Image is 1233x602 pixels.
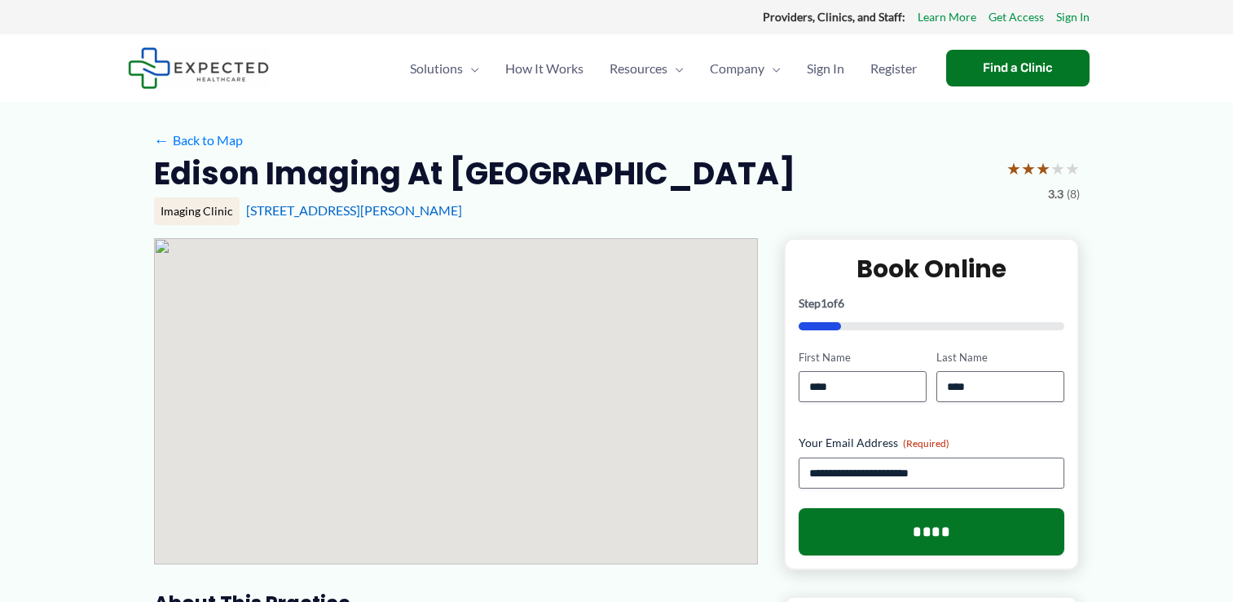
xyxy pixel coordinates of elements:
span: Register [870,40,917,97]
a: Register [857,40,930,97]
a: Sign In [794,40,857,97]
span: 6 [838,296,844,310]
label: Your Email Address [799,435,1065,451]
nav: Primary Site Navigation [397,40,930,97]
a: Sign In [1056,7,1090,28]
span: ← [154,132,170,148]
a: Learn More [918,7,976,28]
a: SolutionsMenu Toggle [397,40,492,97]
span: ★ [1050,153,1065,184]
span: ★ [1036,153,1050,184]
span: Solutions [410,40,463,97]
span: Company [710,40,764,97]
span: ★ [1021,153,1036,184]
a: How It Works [492,40,597,97]
a: ←Back to Map [154,128,243,153]
span: Menu Toggle [667,40,684,97]
span: ★ [1006,153,1021,184]
p: Step of [799,298,1065,309]
a: [STREET_ADDRESS][PERSON_NAME] [246,202,462,218]
span: Menu Toggle [764,40,781,97]
a: ResourcesMenu Toggle [597,40,697,97]
span: 1 [821,296,827,310]
h2: Edison Imaging at [GEOGRAPHIC_DATA] [154,153,795,193]
span: How It Works [505,40,583,97]
a: Find a Clinic [946,50,1090,86]
span: Menu Toggle [463,40,479,97]
h2: Book Online [799,253,1065,285]
span: Resources [610,40,667,97]
span: ★ [1065,153,1080,184]
img: Expected Healthcare Logo - side, dark font, small [128,47,269,89]
label: First Name [799,350,927,365]
div: Imaging Clinic [154,197,240,225]
label: Last Name [936,350,1064,365]
span: 3.3 [1048,184,1063,205]
span: (8) [1067,184,1080,205]
span: (Required) [903,437,949,449]
strong: Providers, Clinics, and Staff: [763,10,905,24]
a: Get Access [989,7,1044,28]
a: CompanyMenu Toggle [697,40,794,97]
span: Sign In [807,40,844,97]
